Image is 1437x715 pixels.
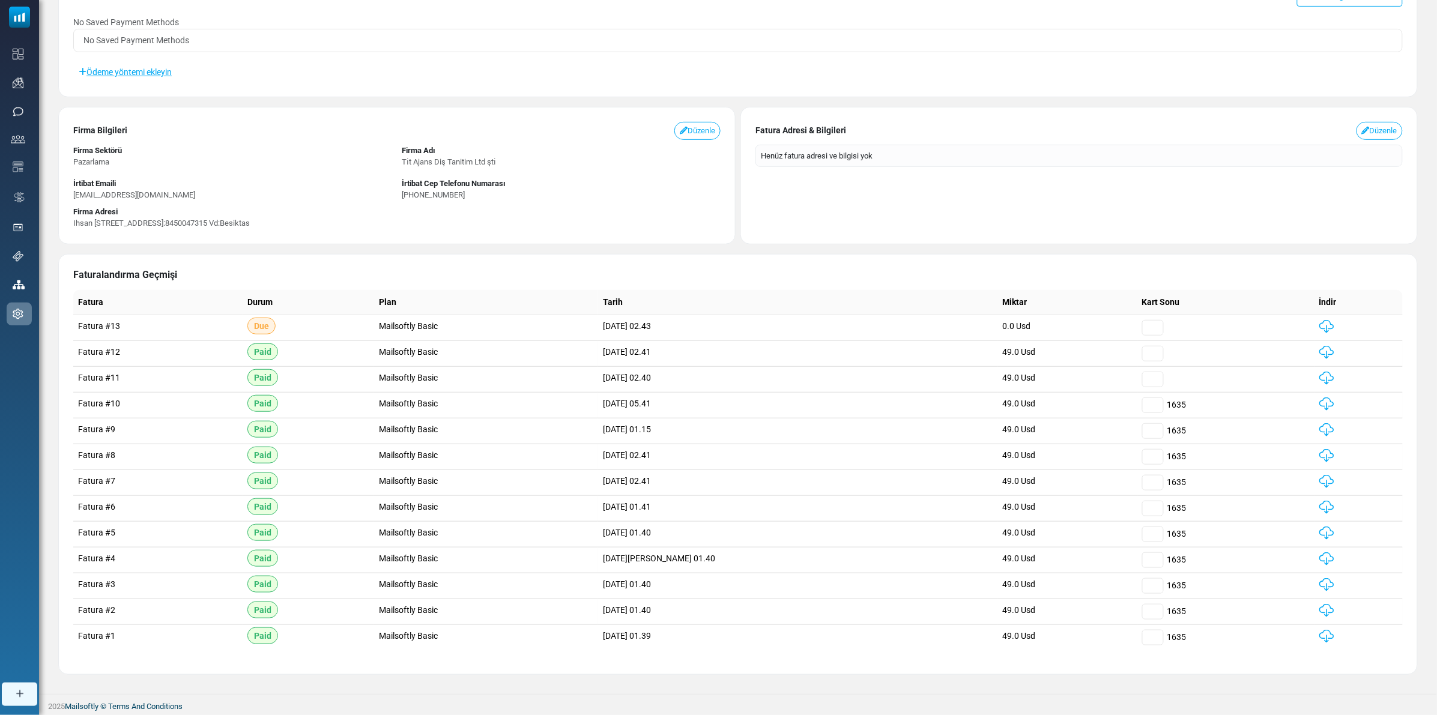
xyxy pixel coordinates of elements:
td: 49.0 Usd [997,444,1137,469]
span: Ti̇t Ajans Diş Tanitim Ltd şti̇ [402,157,496,166]
td: Fatura #7 [73,469,243,495]
td: Mailsoftly Basic [374,444,598,469]
span: 1635 [1167,450,1187,463]
th: Durum [243,290,374,315]
td: [DATE] 01.15 [598,418,997,444]
td: Mailsoftly Basic [374,366,598,392]
td: [DATE] 01.40 [598,573,997,599]
span: Paid [247,472,278,489]
td: Fatura #13 [73,315,243,340]
img: sms-icon.png [13,106,23,117]
th: Plan [374,290,598,315]
span: translation missing: tr.billing.no_saved_payment_methods [73,17,179,27]
td: [DATE] 01.41 [598,495,997,521]
th: Tarih [598,290,997,315]
span: Paid [247,447,278,463]
span: translation missing: tr.billing.no_saved_payment_methods [83,35,189,45]
td: 49.0 Usd [997,418,1137,444]
td: Mailsoftly Basic [374,392,598,418]
td: Fatura #3 [73,573,243,599]
img: landing_pages.svg [13,222,23,233]
span: 1635 [1167,605,1187,618]
a: Ödeme yöntemi ekleyin [73,62,177,82]
span: Paid [247,421,278,438]
span: İrtibat Emaili [73,179,116,188]
img: support-icon.svg [13,251,23,262]
span: Paid [247,498,278,515]
td: Fatura #8 [73,444,243,469]
td: Fatura #2 [73,599,243,624]
a: Düzenle [674,122,721,140]
span: [PHONE_NUMBER] [402,190,465,199]
span: Paid [247,369,278,386]
td: [DATE] 01.40 [598,599,997,624]
img: settings-icon.svg [13,309,23,319]
span: Fatura Adresi & Bilgileri [755,124,846,137]
span: Firma Adı [402,146,435,155]
td: 49.0 Usd [997,495,1137,521]
td: Mailsoftly Basic [374,573,598,599]
td: 49.0 Usd [997,547,1137,573]
td: Fatura #5 [73,521,243,547]
td: Fatura #1 [73,624,243,650]
img: mailsoftly_icon_blue_white.svg [9,7,30,28]
span: Paid [247,602,278,618]
th: Kart Sonu [1137,290,1314,315]
td: Fatura #4 [73,547,243,573]
td: Fatura #6 [73,495,243,521]
td: Mailsoftly Basic [374,418,598,444]
img: email-templates-icon.svg [13,161,23,172]
span: translation missing: tr.layouts.footer.terms_and_conditions [108,702,183,711]
span: 1635 [1167,424,1187,437]
span: Paid [247,395,278,412]
span: [EMAIL_ADDRESS][DOMAIN_NAME] [73,190,195,199]
td: 49.0 Usd [997,573,1137,599]
span: Paid [247,343,278,360]
h6: Faturalandırma Geçmişi [73,269,1403,280]
td: 0.0 Usd [997,315,1137,340]
a: Düzenle [1357,122,1403,140]
td: [DATE] 05.41 [598,392,997,418]
span: 1635 [1167,399,1187,411]
th: Fatura [73,290,243,315]
span: 1635 [1167,528,1187,540]
a: Mailsoftly © [65,702,106,711]
span: 1635 [1167,502,1187,514]
span: Paid [247,627,278,644]
img: contacts-icon.svg [11,135,25,143]
td: Mailsoftly Basic [374,547,598,573]
span: Ihsan [STREET_ADDRESS]:8450047315 Vd:Besiktas [73,219,250,228]
span: Firma Adresi [73,207,118,216]
span: Paid [247,576,278,593]
td: Mailsoftly Basic [374,495,598,521]
td: Mailsoftly Basic [374,624,598,650]
td: 49.0 Usd [997,521,1137,547]
td: [DATE] 02.41 [598,444,997,469]
td: [DATE] 01.40 [598,521,997,547]
th: Miktar [997,290,1137,315]
a: Terms And Conditions [108,702,183,711]
div: Henüz fatura adresi ve bilgisi yok [755,145,1403,167]
span: Paid [247,550,278,567]
td: 49.0 Usd [997,469,1137,495]
img: campaigns-icon.png [13,77,23,88]
td: Mailsoftly Basic [374,469,598,495]
td: [DATE][PERSON_NAME] 01.40 [598,547,997,573]
td: 49.0 Usd [997,340,1137,366]
td: Mailsoftly Basic [374,599,598,624]
span: 1635 [1167,476,1187,489]
span: İrtibat Cep Telefonu Numarası [402,179,506,188]
td: Fatura #11 [73,366,243,392]
td: Fatura #9 [73,418,243,444]
span: 1635 [1167,579,1187,592]
span: Pazarlama [73,157,109,166]
td: Mailsoftly Basic [374,521,598,547]
span: Firma Bilgileri [73,124,127,137]
td: [DATE] 02.41 [598,469,997,495]
td: [DATE] 02.40 [598,366,997,392]
td: 49.0 Usd [997,392,1137,418]
td: 49.0 Usd [997,366,1137,392]
img: dashboard-icon.svg [13,49,23,59]
td: [DATE] 02.43 [598,315,997,340]
span: 1635 [1167,631,1187,644]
